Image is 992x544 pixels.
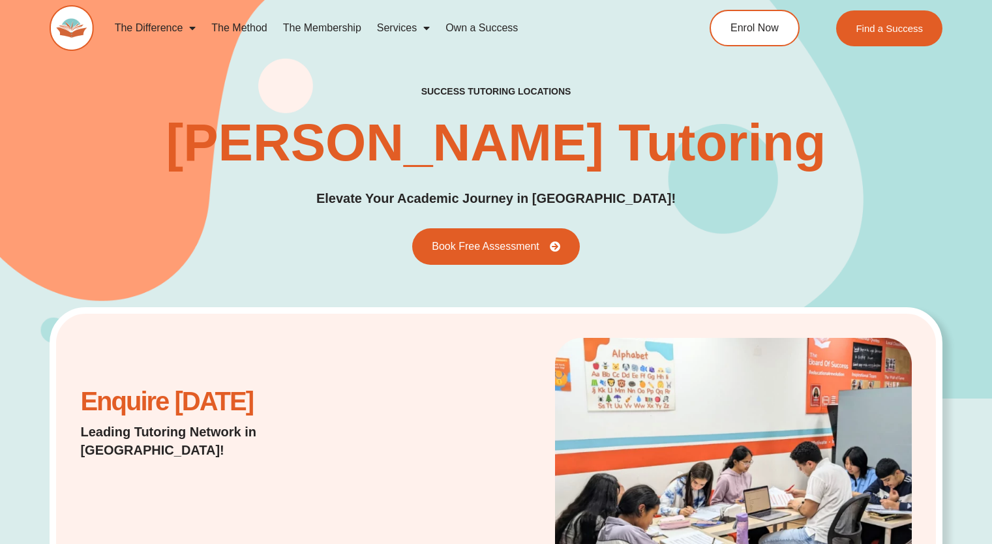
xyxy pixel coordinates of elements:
h2: success tutoring locations [421,85,571,97]
a: Enrol Now [710,10,800,46]
h1: [PERSON_NAME] Tutoring [166,117,826,169]
span: Enrol Now [730,23,779,33]
a: The Difference [107,13,204,43]
a: Own a Success [438,13,526,43]
a: Services [369,13,438,43]
p: Leading Tutoring Network in [GEOGRAPHIC_DATA]! [80,423,379,459]
a: The Method [203,13,275,43]
a: Book Free Assessment [412,228,580,265]
span: Book Free Assessment [432,241,539,252]
nav: Menu [107,13,659,43]
a: Find a Success [836,10,942,46]
p: Elevate Your Academic Journey in [GEOGRAPHIC_DATA]! [316,189,676,209]
h2: Enquire [DATE] [80,393,379,410]
span: Find a Success [856,23,923,33]
a: The Membership [275,13,369,43]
